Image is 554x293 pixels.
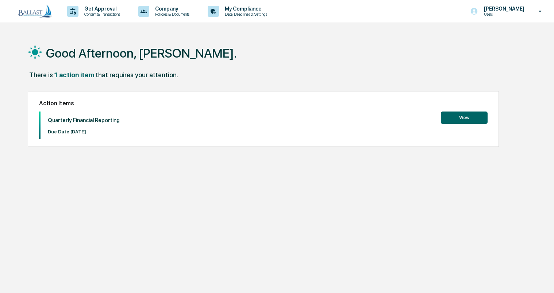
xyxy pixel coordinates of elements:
[96,71,178,79] div: that requires your attention.
[18,4,53,18] img: logo
[478,12,528,17] p: Users
[149,12,193,17] p: Policies & Documents
[149,6,193,12] p: Company
[219,6,271,12] p: My Compliance
[478,6,528,12] p: [PERSON_NAME]
[46,46,237,60] h1: Good Afternoon, [PERSON_NAME].
[441,112,488,124] button: View
[219,12,271,17] p: Data, Deadlines & Settings
[39,100,488,107] h2: Action Items
[48,117,120,124] p: Quarterly Financial Reporting
[48,129,120,134] p: Due Date: [DATE]
[78,12,124,17] p: Content & Transactions
[29,71,53,79] div: There is
[441,114,488,121] a: View
[78,6,124,12] p: Get Approval
[54,71,94,79] div: 1 action item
